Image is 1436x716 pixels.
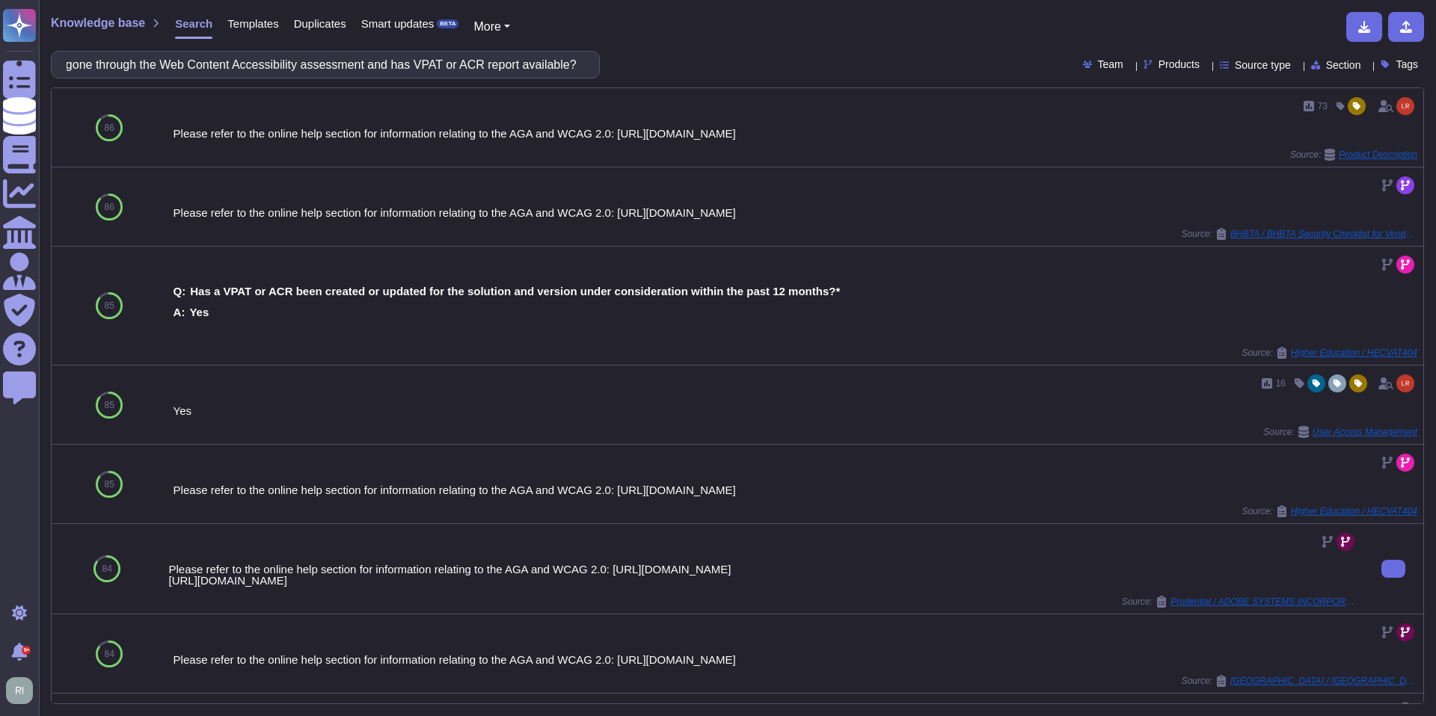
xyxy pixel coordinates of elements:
[6,677,33,704] img: user
[105,123,114,132] span: 86
[105,401,114,410] span: 85
[1242,347,1417,359] span: Source:
[437,19,458,28] div: BETA
[1318,102,1328,111] span: 73
[361,18,435,29] span: Smart updates
[1339,150,1417,159] span: Product Description
[1230,676,1417,685] span: [GEOGRAPHIC_DATA] / [GEOGRAPHIC_DATA] Questionnaire
[3,674,43,707] button: user
[1291,348,1417,357] span: Higher Education / HECVAT404
[1276,379,1286,388] span: 16
[105,301,114,310] span: 85
[1326,60,1361,70] span: Section
[1122,596,1357,608] span: Source:
[1182,675,1417,687] span: Source:
[1290,149,1417,161] span: Source:
[1242,505,1417,517] span: Source:
[1396,59,1418,70] span: Tags
[473,20,500,33] span: More
[1263,426,1417,438] span: Source:
[59,52,584,78] input: Search a question or template...
[105,203,114,212] span: 86
[1230,229,1417,238] span: BHBTA / BHBTA Security Checklist for Vendors and Third Parties V4.3
[1170,597,1357,606] span: Prudential / ADOBE SYSTEMS INCORPORATED ADOBE SYSTEMS INCORPORATED [DATE]
[190,286,840,297] b: Has a VPAT or ACR been created or updated for the solution and version under consideration within...
[174,286,186,297] b: Q:
[174,405,1417,416] div: Yes
[1396,374,1414,392] img: user
[174,484,1417,496] div: Please refer to the online help section for information relating to the AGA and WCAG 2.0: [URL][D...
[1182,228,1417,240] span: Source:
[105,649,114,658] span: 84
[105,480,114,489] span: 85
[189,306,209,318] b: Yes
[227,18,278,29] span: Templates
[174,306,185,318] b: A:
[174,654,1417,665] div: Please refer to the online help section for information relating to the AGA and WCAG 2.0: [URL][D...
[1313,428,1417,436] span: User Access Management
[473,18,510,36] button: More
[51,17,145,29] span: Knowledge base
[1098,59,1123,70] span: Team
[174,207,1417,218] div: Please refer to the online help section for information relating to the AGA and WCAG 2.0: [URL][D...
[1291,507,1417,516] span: Higher Education / HECVAT404
[102,564,112,573] span: 84
[22,646,31,655] div: 9+
[294,18,346,29] span: Duplicates
[175,18,212,29] span: Search
[1159,59,1200,70] span: Products
[1396,97,1414,115] img: user
[168,564,1357,586] div: Please refer to the online help section for information relating to the AGA and WCAG 2.0: [URL][D...
[1235,60,1291,70] span: Source type
[174,128,1417,139] div: Please refer to the online help section for information relating to the AGA and WCAG 2.0: [URL][D...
